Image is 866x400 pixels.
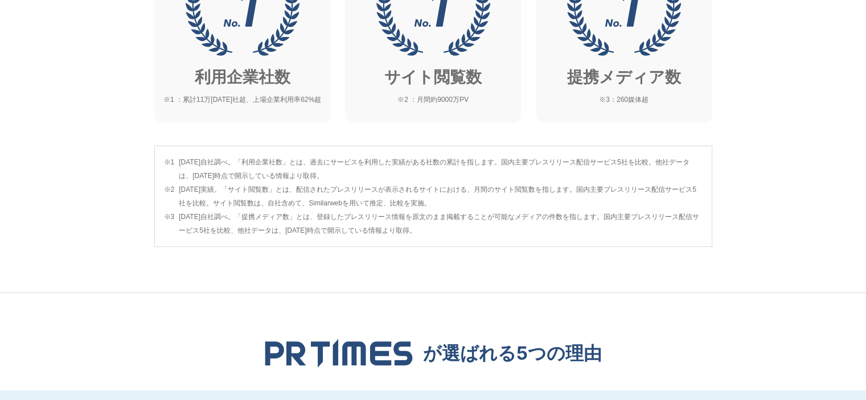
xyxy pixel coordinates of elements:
p: サイト閲覧数 [384,65,482,90]
span: [DATE]自社調べ。「提携メディア数」とは、登録したプレスリリース情報を原文のまま掲載することが可能なメディアの件数を指します。国内主要プレスリリース配信サービス5社を比較、他社データは、[D... [179,210,702,237]
span: [DATE]実績。「サイト閲覧数」とは、配信されたプレスリリースが表示されるサイトにおける、月間のサイト閲覧数を指します。国内主要プレスリリース配信サービス5社を比較。サイト閲覧数は、自社含めて... [179,183,702,210]
span: [DATE]自社調べ。「利用企業社数」とは、過去にサービスを利用した実績がある社数の累計を指します。国内主要プレスリリース配信サービス5社を比較。他社データは、[DATE]時点で開示している情報... [179,155,702,183]
span: ※1 ：累計11万[DATE]社超、上場企業利用率62%超 [163,94,321,105]
span: ※3：260媒体超 [599,94,649,105]
span: ※2 [164,183,175,210]
img: PR TIMES [264,339,413,368]
span: ※1 [164,155,175,183]
p: 利用企業社数 [195,65,290,90]
p: 提携メディア数 [567,65,681,90]
span: ※3 [164,210,175,237]
p: が選ばれる5つの理由 [423,342,602,364]
span: ※2 ：月間約9000万PV [397,94,469,105]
